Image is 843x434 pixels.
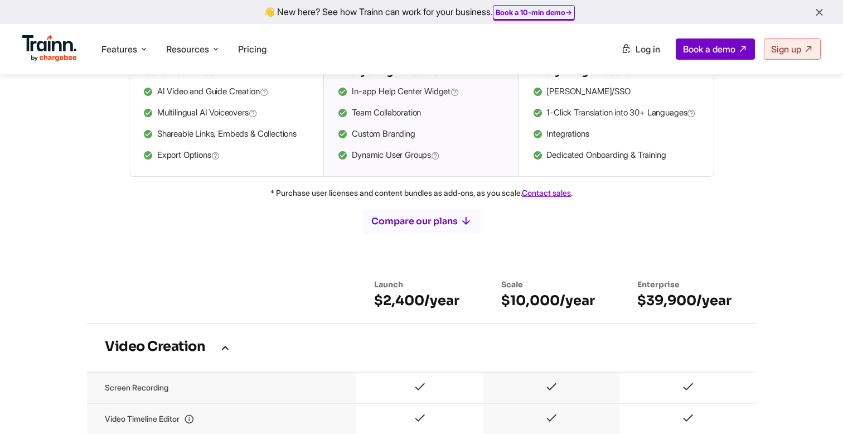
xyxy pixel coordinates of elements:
[522,188,571,197] a: Contact sales
[614,39,667,59] a: Log in
[157,148,220,163] span: Export Options
[166,43,209,55] span: Resources
[157,106,258,120] span: Multilingual AI Voiceovers
[532,148,700,163] li: Dedicated Onboarding & Training
[501,279,523,290] span: Scale
[532,127,700,142] li: Integrations
[532,85,700,99] li: [PERSON_NAME]/SSO
[143,127,310,142] li: Shareable Links, Embeds & Collections
[764,38,821,60] a: Sign up
[637,279,680,290] span: Enterprise
[496,8,565,17] b: Book a 10-min demo
[637,292,738,310] h6: $39,900/year
[157,85,269,99] span: AI Video and Guide Creation
[683,44,735,55] span: Book a demo
[362,208,481,235] button: Compare our plans
[636,44,660,55] span: Log in
[105,341,738,354] h3: Video Creation
[352,148,440,163] span: Dynamic User Groups
[22,35,77,62] img: Trainn Logo
[87,372,356,403] td: Screen recording
[7,7,836,17] div: 👋 New here? See how Trainn can work for your business.
[101,43,137,55] span: Features
[501,292,602,310] h6: $10,000/year
[496,8,572,17] a: Book a 10-min demo→
[771,44,801,55] span: Sign up
[238,44,267,55] a: Pricing
[374,279,403,290] span: Launch
[546,106,696,120] span: 1-Click Translation into 30+ Languages
[374,292,466,310] h6: $2,400/year
[67,186,776,200] p: * Purchase user licenses and content bundles as add-ons, as you scale. .
[787,380,843,434] iframe: Chat Widget
[337,106,505,120] li: Team Collaboration
[352,85,459,99] span: In-app Help Center Widget
[676,38,755,60] a: Book a demo
[337,127,505,142] li: Custom Branding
